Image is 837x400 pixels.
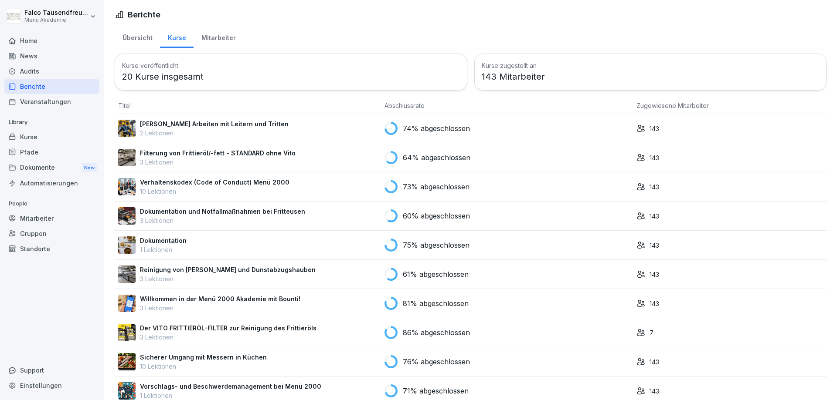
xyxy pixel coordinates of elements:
img: lxawnajjsce9vyoprlfqagnf.png [118,324,136,341]
img: bnqppd732b90oy0z41dk6kj2.png [118,353,136,370]
a: Kurse [160,26,194,48]
img: t30obnioake0y3p0okzoia1o.png [118,207,136,225]
div: Dokumente [4,160,99,176]
p: Falco Tausendfreund [24,9,88,17]
p: 61% abgeschlossen [403,269,469,279]
p: 143 [650,357,659,366]
p: 76% abgeschlossen [403,356,470,367]
img: xh3bnih80d1pxcetv9zsuevg.png [118,295,136,312]
img: jg117puhp44y4en97z3zv7dk.png [118,236,136,254]
img: lnrteyew03wyeg2dvomajll7.png [118,149,136,166]
p: Library [4,115,99,129]
p: 143 [650,387,659,396]
img: v7bxruicv7vvt4ltkcopmkzf.png [118,120,136,137]
p: 75% abgeschlossen [403,240,470,250]
p: 64% abgeschlossen [403,152,470,163]
a: Mitarbeiter [4,211,99,226]
a: Übersicht [115,26,160,48]
a: Veranstaltungen [4,94,99,109]
div: New [82,163,97,173]
p: 143 [650,299,659,308]
p: Vorschlags- und Beschwerdemanagement bei Menü 2000 [140,382,321,391]
p: 73% abgeschlossen [403,182,470,192]
a: Audits [4,64,99,79]
p: Filterung von Frittieröl/-fett - STANDARD ohne Vito [140,148,296,158]
p: 143 [650,182,659,192]
h3: Kurse veröffentlicht [122,61,460,70]
p: 7 [650,328,653,337]
p: Sicherer Umgang mit Messern in Küchen [140,353,267,362]
th: Abschlussrate [381,97,633,114]
a: DokumenteNew [4,160,99,176]
p: 74% abgeschlossen [403,123,470,134]
p: 71% abgeschlossen [403,386,469,396]
p: 143 [650,270,659,279]
a: News [4,48,99,64]
span: Zugewiesene Mitarbeiter [636,102,709,109]
p: Dokumentation [140,236,187,245]
img: mfnj94a6vgl4cypi86l5ezmw.png [118,266,136,283]
p: Willkommen in der Menü 2000 Akademie mit Bounti! [140,294,300,303]
p: 2 Lektionen [140,128,289,138]
p: 143 Mitarbeiter [482,70,820,83]
p: Reinigung von [PERSON_NAME] und Dunstabzugshauben [140,265,316,274]
a: Gruppen [4,226,99,241]
p: 10 Lektionen [140,362,267,371]
p: 60% abgeschlossen [403,211,470,221]
h1: Berichte [128,9,160,20]
div: Support [4,363,99,378]
a: Berichte [4,79,99,94]
a: Home [4,33,99,48]
p: 3 Lektionen [140,333,316,342]
p: 1 Lektionen [140,245,187,254]
p: 10 Lektionen [140,187,289,196]
p: 1 Lektionen [140,391,321,400]
img: hh3kvobgi93e94d22i1c6810.png [118,178,136,195]
img: m8bvy8z8kneahw7tpdkl7btm.png [118,382,136,400]
p: People [4,197,99,211]
a: Kurse [4,129,99,145]
p: 3 Lektionen [140,303,300,313]
p: 143 [650,241,659,250]
p: 3 Lektionen [140,158,296,167]
p: 143 [650,124,659,133]
p: Verhaltenskodex (Code of Conduct) Menü 2000 [140,178,289,187]
p: 3 Lektionen [140,216,305,225]
a: Automatisierungen [4,175,99,191]
p: 143 [650,153,659,162]
a: Mitarbeiter [194,26,243,48]
h3: Kurse zugestellt an [482,61,820,70]
p: [PERSON_NAME] Arbeiten mit Leitern und Tritten [140,119,289,128]
p: 20 Kurse insgesamt [122,70,460,83]
p: 143 [650,212,659,221]
p: 3 Lektionen [140,274,316,283]
a: Standorte [4,241,99,256]
p: Dokumentation und Notfallmaßnahmen bei Fritteusen [140,207,305,216]
a: Pfade [4,145,99,160]
span: Titel [118,102,131,109]
p: 81% abgeschlossen [403,298,469,309]
a: Einstellungen [4,378,99,393]
p: Der VITO FRITTIERÖL-FILTER zur Reinigung des Frittieröls [140,323,316,333]
p: 86% abgeschlossen [403,327,470,338]
p: Menü Akademie [24,17,88,23]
